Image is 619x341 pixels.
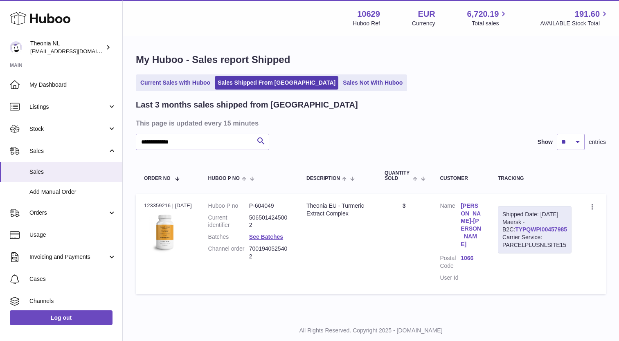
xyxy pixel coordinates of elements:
[249,245,290,260] dd: 7001940525402
[137,76,213,90] a: Current Sales with Huboo
[538,138,553,146] label: Show
[29,168,116,176] span: Sales
[30,48,120,54] span: [EMAIL_ADDRESS][DOMAIN_NAME]
[306,176,340,181] span: Description
[540,9,609,27] a: 191.60 AVAILABLE Stock Total
[440,254,461,270] dt: Postal Code
[385,170,411,181] span: Quantity Sold
[208,245,249,260] dt: Channel order
[461,254,482,262] a: 1066
[30,40,104,55] div: Theonia NL
[440,176,482,181] div: Customer
[440,274,461,282] dt: User Id
[208,233,249,241] dt: Batches
[357,9,380,20] strong: 10629
[467,9,499,20] span: 6,720.19
[10,310,113,325] a: Log out
[29,297,116,305] span: Channels
[29,125,108,133] span: Stock
[29,253,108,261] span: Invoicing and Payments
[215,76,338,90] a: Sales Shipped From [GEOGRAPHIC_DATA]
[29,81,116,89] span: My Dashboard
[29,231,116,239] span: Usage
[340,76,405,90] a: Sales Not With Huboo
[249,202,290,210] dd: P-604049
[502,211,567,218] div: Shipped Date: [DATE]
[144,176,171,181] span: Order No
[29,275,116,283] span: Cases
[498,176,572,181] div: Tracking
[136,53,606,66] h1: My Huboo - Sales report Shipped
[208,202,249,210] dt: Huboo P no
[144,212,185,253] img: 106291725893031.jpg
[498,206,572,254] div: Maersk - B2C:
[461,202,482,248] a: [PERSON_NAME]-[PERSON_NAME]
[136,119,604,128] h3: This page is updated every 15 minutes
[515,226,567,233] a: TYPQWPI00457985
[249,233,283,240] a: See Batches
[353,20,380,27] div: Huboo Ref
[144,202,192,209] div: 123359216 | [DATE]
[29,103,108,111] span: Listings
[502,233,567,249] div: Carrier Service: PARCELPLUSNLSITE15
[306,202,368,218] div: Theonia EU - Turmeric Extract Complex
[129,327,612,334] p: All Rights Reserved. Copyright 2025 - [DOMAIN_NAME]
[208,214,249,229] dt: Current identifier
[589,138,606,146] span: entries
[136,99,358,110] h2: Last 3 months sales shipped from [GEOGRAPHIC_DATA]
[412,20,435,27] div: Currency
[208,176,240,181] span: Huboo P no
[540,20,609,27] span: AVAILABLE Stock Total
[29,209,108,217] span: Orders
[472,20,508,27] span: Total sales
[440,202,461,250] dt: Name
[29,147,108,155] span: Sales
[376,194,432,294] td: 3
[249,214,290,229] dd: 5065014245002
[29,188,116,196] span: Add Manual Order
[10,41,22,54] img: info@wholesomegoods.eu
[418,9,435,20] strong: EUR
[575,9,600,20] span: 191.60
[467,9,509,27] a: 6,720.19 Total sales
